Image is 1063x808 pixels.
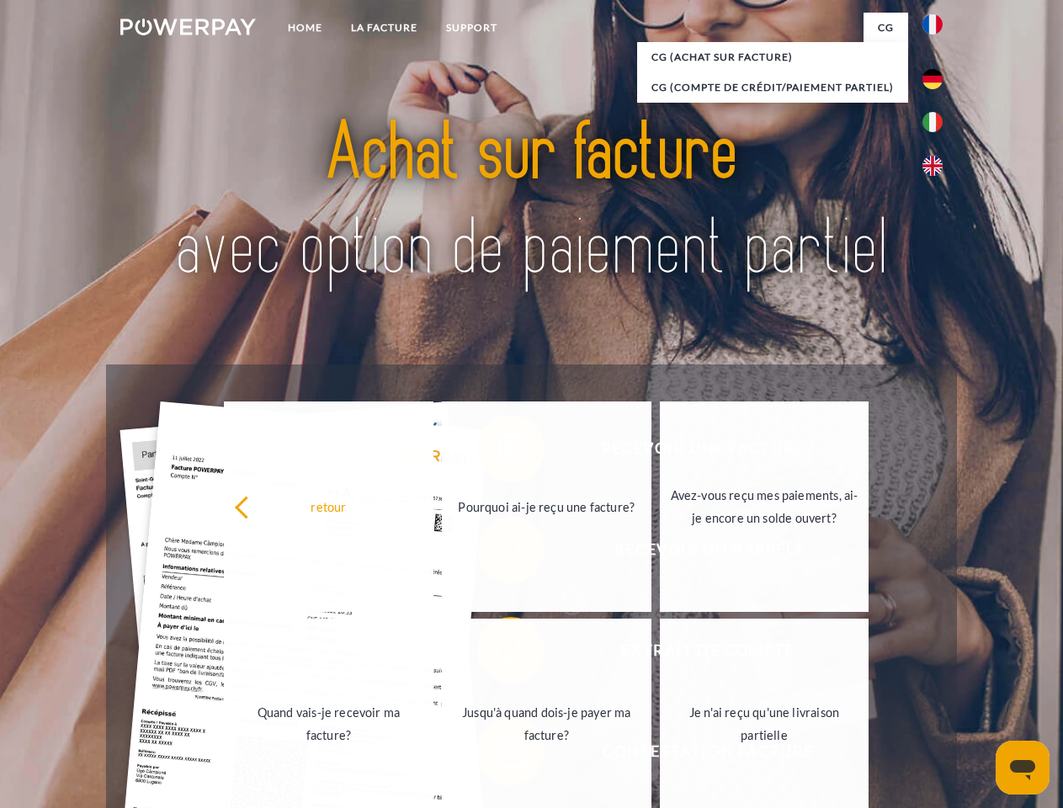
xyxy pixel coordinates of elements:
a: Home [274,13,337,43]
img: de [922,69,943,89]
div: Quand vais-je recevoir ma facture? [234,701,423,747]
img: title-powerpay_fr.svg [161,81,902,322]
img: logo-powerpay-white.svg [120,19,256,35]
div: Je n'ai reçu qu'une livraison partielle [670,701,859,747]
a: CG (Compte de crédit/paiement partiel) [637,72,908,103]
a: Avez-vous reçu mes paiements, ai-je encore un solde ouvert? [660,401,869,612]
a: LA FACTURE [337,13,432,43]
div: Avez-vous reçu mes paiements, ai-je encore un solde ouvert? [670,484,859,529]
div: Jusqu'à quand dois-je payer ma facture? [452,701,641,747]
iframe: Bouton de lancement de la fenêtre de messagerie [996,741,1050,795]
a: Support [432,13,512,43]
img: en [922,156,943,176]
img: fr [922,14,943,35]
div: Pourquoi ai-je reçu une facture? [452,495,641,518]
img: it [922,112,943,132]
div: retour [234,495,423,518]
a: CG [864,13,908,43]
a: CG (achat sur facture) [637,42,908,72]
